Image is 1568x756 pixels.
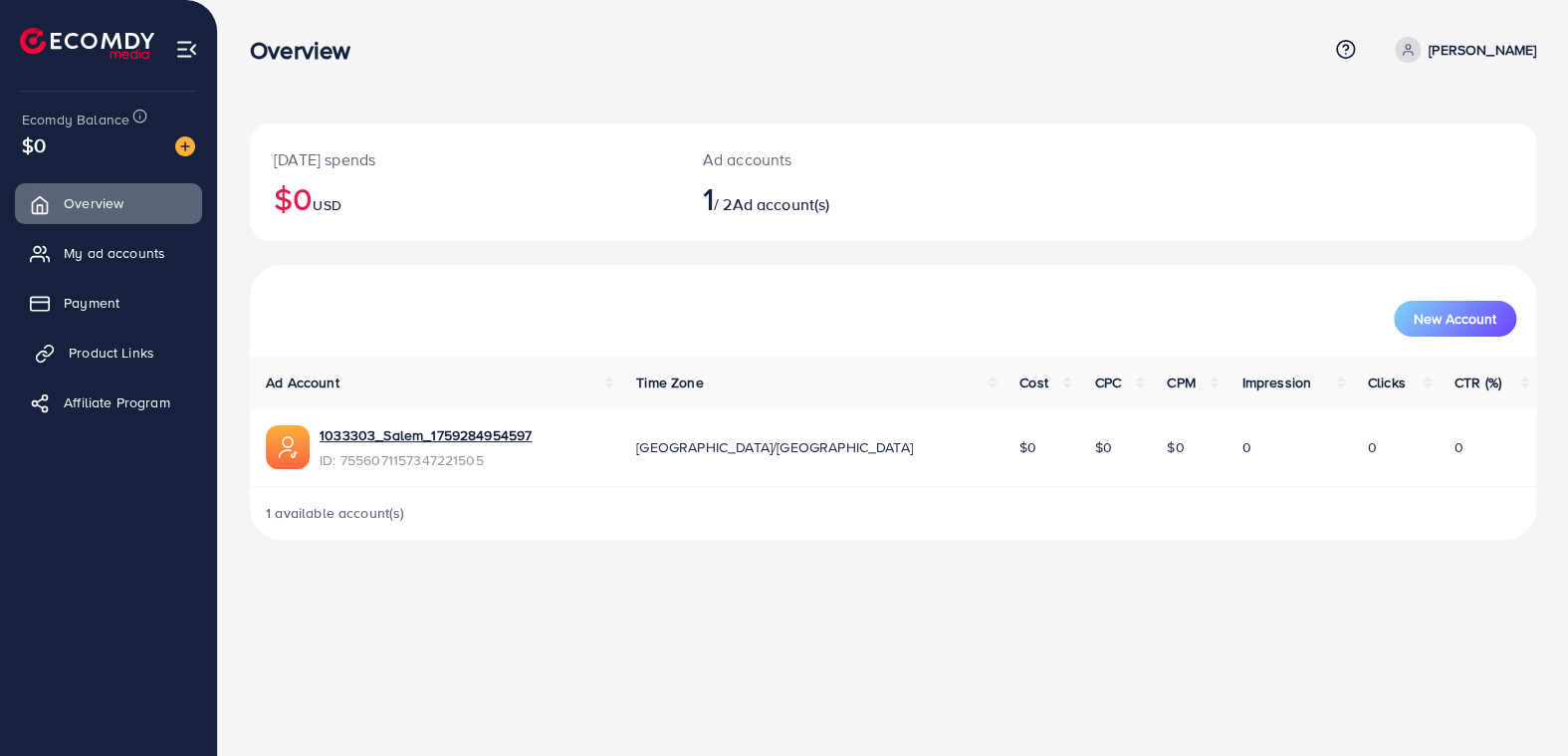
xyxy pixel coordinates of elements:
[266,425,310,469] img: ic-ads-acc.e4c84228.svg
[64,293,119,313] span: Payment
[64,193,123,213] span: Overview
[1019,373,1048,392] span: Cost
[703,175,714,221] span: 1
[274,179,655,217] h2: $0
[64,392,170,412] span: Affiliate Program
[1241,437,1250,457] span: 0
[1167,437,1184,457] span: $0
[266,503,405,523] span: 1 available account(s)
[250,36,366,65] h3: Overview
[636,373,703,392] span: Time Zone
[69,343,154,363] span: Product Links
[15,183,202,223] a: Overview
[22,110,129,129] span: Ecomdy Balance
[1394,301,1516,337] button: New Account
[1455,437,1463,457] span: 0
[703,147,977,171] p: Ad accounts
[636,437,913,457] span: [GEOGRAPHIC_DATA]/[GEOGRAPHIC_DATA]
[64,243,165,263] span: My ad accounts
[15,283,202,323] a: Payment
[175,136,195,156] img: image
[1483,666,1553,741] iframe: Chat
[1019,437,1036,457] span: $0
[22,130,46,159] span: $0
[1094,437,1111,457] span: $0
[320,425,532,445] a: 1033303_Salem_1759284954597
[175,38,198,61] img: menu
[1368,437,1377,457] span: 0
[15,233,202,273] a: My ad accounts
[266,373,339,392] span: Ad Account
[1094,373,1120,392] span: CPC
[274,147,655,171] p: [DATE] spends
[1167,373,1195,392] span: CPM
[20,28,154,59] img: logo
[15,333,202,373] a: Product Links
[313,195,340,215] span: USD
[1387,37,1536,63] a: [PERSON_NAME]
[1368,373,1406,392] span: Clicks
[15,382,202,422] a: Affiliate Program
[703,179,977,217] h2: / 2
[1429,38,1536,62] p: [PERSON_NAME]
[1455,373,1501,392] span: CTR (%)
[1241,373,1311,392] span: Impression
[320,450,532,470] span: ID: 7556071157347221505
[732,193,829,215] span: Ad account(s)
[1414,312,1496,326] span: New Account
